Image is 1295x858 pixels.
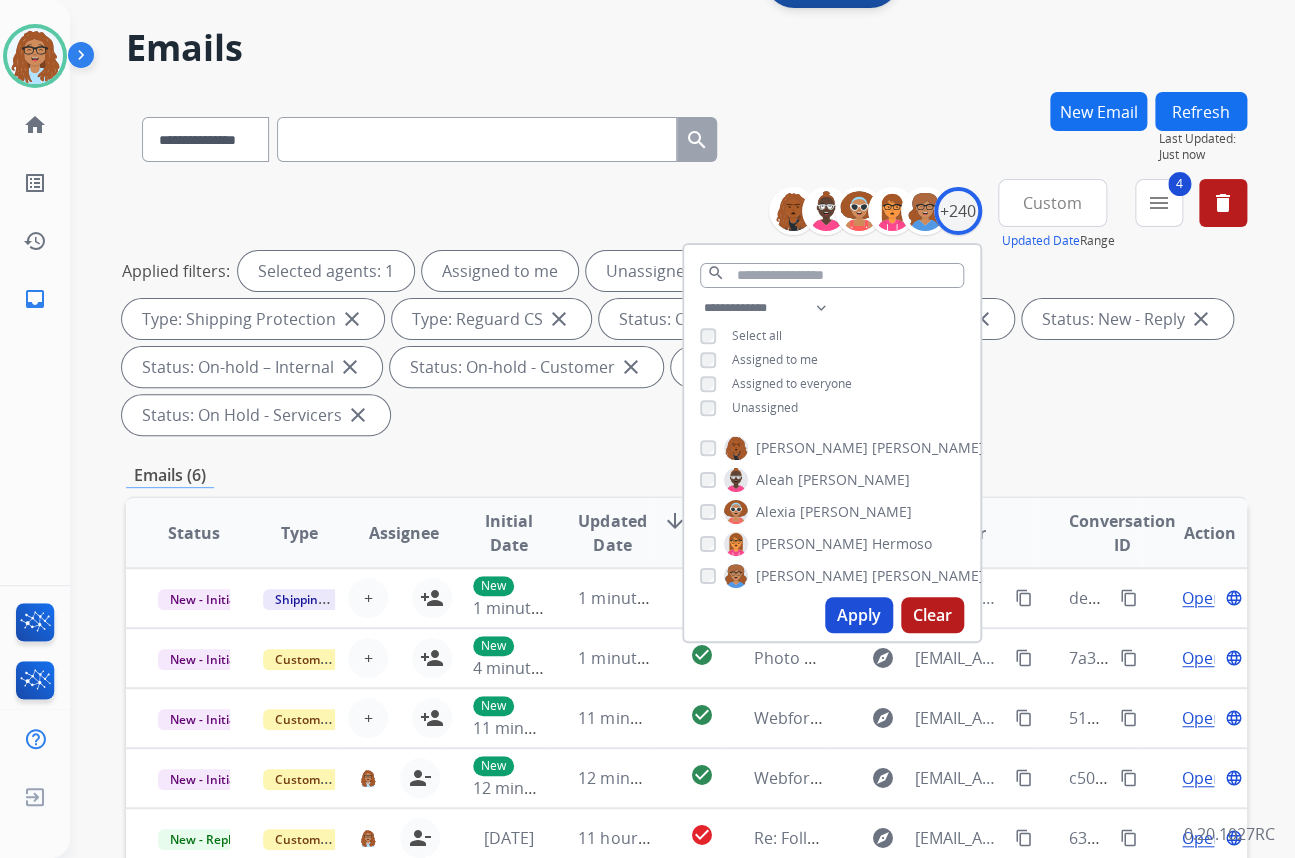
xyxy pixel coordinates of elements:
[1182,706,1223,730] span: Open
[360,829,376,846] img: agent-avatar
[1225,769,1243,787] mat-icon: language
[1155,92,1247,131] button: Refresh
[1184,822,1275,846] p: 0.20.1027RC
[473,509,545,557] span: Initial Date
[158,649,251,670] span: New - Initial
[1182,646,1223,670] span: Open
[753,647,963,669] span: Photo of manufacturers tag
[346,403,370,427] mat-icon: close
[871,826,895,850] mat-icon: explore
[599,299,795,339] div: Status: Open - All
[364,706,373,730] span: +
[578,647,677,669] span: 1 minute ago
[238,251,414,291] div: Selected agents: 1
[934,187,982,235] div: +240
[1015,829,1033,847] mat-icon: content_copy
[473,756,514,776] p: New
[578,827,677,849] span: 11 hours ago
[578,707,694,729] span: 11 minutes ago
[872,534,932,554] span: Hermoso
[364,586,373,610] span: +
[168,521,220,545] span: Status
[126,463,214,488] p: Emails (6)
[578,509,646,557] span: Updated Date
[158,829,249,850] span: New - Reply
[871,706,895,730] mat-icon: explore
[390,347,663,387] div: Status: On-hold - Customer
[348,578,388,618] button: +
[800,502,912,522] span: [PERSON_NAME]
[732,399,798,416] span: Unassigned
[360,769,376,786] img: agent-avatar
[1135,179,1183,227] button: 4
[1189,307,1213,331] mat-icon: close
[1182,586,1223,610] span: Open
[408,826,432,850] mat-icon: person_remove
[473,636,514,656] p: New
[1225,589,1243,607] mat-icon: language
[408,766,432,790] mat-icon: person_remove
[753,827,855,849] span: Re: Follow-Up
[23,229,47,253] mat-icon: history
[970,307,994,331] mat-icon: close
[484,827,534,849] span: [DATE]
[1168,172,1191,196] span: 4
[364,646,373,670] span: +
[1211,191,1235,215] mat-icon: delete
[685,128,709,152] mat-icon: search
[547,307,571,331] mat-icon: close
[756,534,868,554] span: [PERSON_NAME]
[756,566,868,586] span: [PERSON_NAME]
[158,769,251,790] span: New - Initial
[671,347,976,387] div: Status: On Hold - Pending Parts
[122,259,230,283] p: Applied filters:
[281,521,318,545] span: Type
[263,829,393,850] span: Customer Support
[126,28,1247,68] h2: Emails
[871,766,895,790] mat-icon: explore
[23,287,47,311] mat-icon: inbox
[1015,589,1033,607] mat-icon: content_copy
[1147,191,1171,215] mat-icon: menu
[420,646,444,670] mat-icon: person_add
[825,597,893,633] button: Apply
[340,307,364,331] mat-icon: close
[756,502,796,522] span: Alexia
[473,597,572,619] span: 1 minute ago
[753,767,1206,789] span: Webform from [EMAIL_ADDRESS][DOMAIN_NAME] on [DATE]
[473,576,514,596] p: New
[578,767,694,789] span: 12 minutes ago
[348,638,388,678] button: +
[338,355,362,379] mat-icon: close
[732,351,818,368] span: Assigned to me
[578,587,677,609] span: 1 minute ago
[263,649,393,670] span: Customer Support
[1015,709,1033,727] mat-icon: content_copy
[872,438,984,458] span: [PERSON_NAME]
[473,657,580,679] span: 4 minutes ago
[158,589,251,610] span: New - Initial
[915,646,1004,670] span: [EMAIL_ADDRESS][DOMAIN_NAME]
[586,251,715,291] div: Unassigned
[690,643,714,667] mat-icon: check_circle
[122,299,384,339] div: Type: Shipping Protection
[473,696,514,716] p: New
[158,709,251,730] span: New - Initial
[1159,147,1247,163] span: Just now
[619,355,643,379] mat-icon: close
[915,766,1004,790] span: [EMAIL_ADDRESS][DOMAIN_NAME]
[1069,509,1176,557] span: Conversation ID
[872,566,984,586] span: [PERSON_NAME]
[263,589,400,610] span: Shipping Protection
[1225,709,1243,727] mat-icon: language
[1015,649,1033,667] mat-icon: content_copy
[473,777,589,799] span: 12 minutes ago
[871,646,895,670] mat-icon: explore
[23,113,47,137] mat-icon: home
[1022,299,1233,339] div: Status: New - Reply
[915,706,1004,730] span: [EMAIL_ADDRESS][DOMAIN_NAME]
[1182,766,1223,790] span: Open
[690,823,714,847] mat-icon: check_circle
[662,509,686,533] mat-icon: arrow_downward
[1182,826,1223,850] span: Open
